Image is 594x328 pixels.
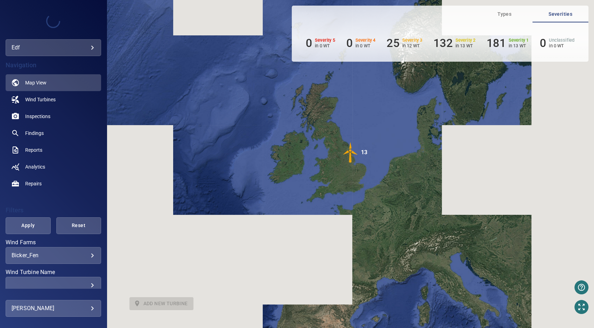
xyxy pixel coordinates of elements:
h6: Severity 3 [402,38,423,43]
span: Apply [14,221,42,230]
label: Wind Farms [6,240,101,245]
h6: 181 [487,36,505,50]
li: Severity Unclassified [540,36,574,50]
a: reports noActive [6,142,101,158]
p: in 13 WT [455,43,476,48]
li: Severity 1 [487,36,529,50]
button: Reset [56,217,101,234]
h4: Filters [6,207,101,214]
div: edf [12,42,95,53]
div: Bicker_Fen [12,252,95,259]
span: Types [481,10,528,19]
span: Analytics [25,163,45,170]
a: windturbines noActive [6,91,101,108]
span: Reset [65,221,92,230]
a: findings noActive [6,125,101,142]
div: Wind Farms [6,247,101,264]
h4: Navigation [6,62,101,69]
div: edf [6,39,101,56]
li: Severity 4 [346,36,376,50]
div: Wind Turbine Name [6,277,101,294]
h6: 132 [433,36,452,50]
span: Repairs [25,180,42,187]
p: in 13 WT [509,43,529,48]
h6: Severity 5 [315,38,335,43]
h6: Unclassified [549,38,574,43]
p: in 12 WT [402,43,423,48]
gmp-advanced-marker: 13 [340,142,361,164]
button: Apply [6,217,50,234]
h6: Severity 4 [355,38,376,43]
div: 13 [361,142,367,163]
span: Wind Turbines [25,96,56,103]
li: Severity 2 [433,36,475,50]
h6: Severity 2 [455,38,476,43]
h6: 25 [387,36,399,50]
a: map active [6,74,101,91]
p: in 0 WT [549,43,574,48]
h6: 0 [306,36,312,50]
label: Wind Turbine Name [6,269,101,275]
li: Severity 5 [306,36,335,50]
h6: Severity 1 [509,38,529,43]
span: Severities [537,10,584,19]
span: Findings [25,130,44,137]
li: Severity 3 [387,36,422,50]
h6: 0 [540,36,546,50]
p: in 0 WT [355,43,376,48]
span: Inspections [25,113,50,120]
h6: 0 [346,36,353,50]
a: analytics noActive [6,158,101,175]
p: in 0 WT [315,43,335,48]
span: Reports [25,146,42,153]
a: inspections noActive [6,108,101,125]
img: windFarmIconCat3.svg [340,142,361,163]
a: repairs noActive [6,175,101,192]
span: Map View [25,79,47,86]
div: [PERSON_NAME] [12,303,95,314]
